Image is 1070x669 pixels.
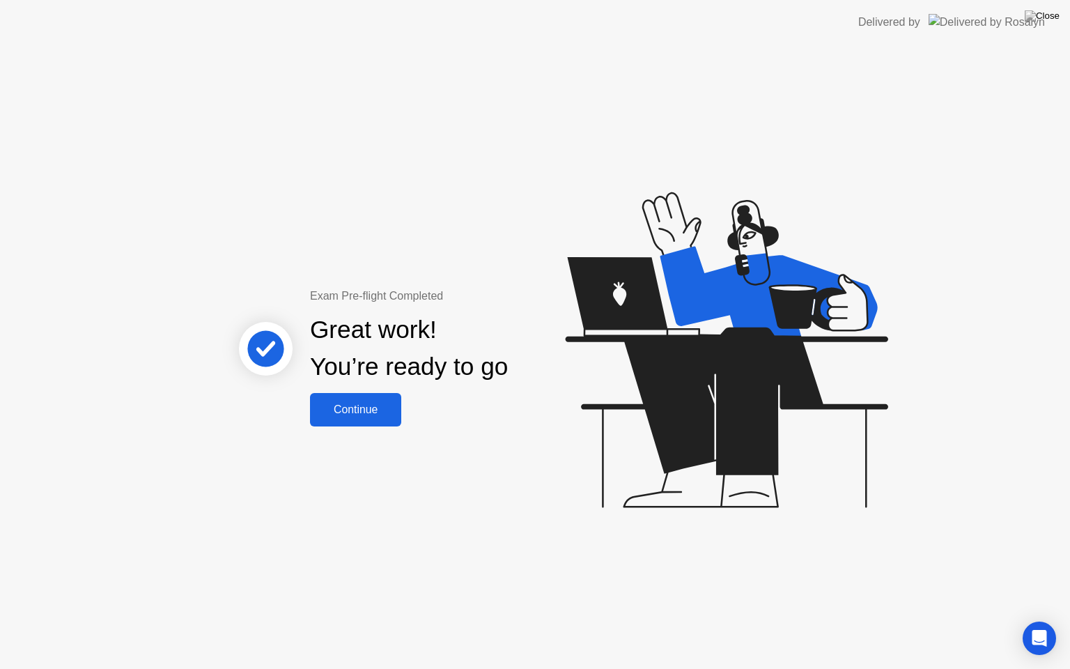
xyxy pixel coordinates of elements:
[929,14,1045,30] img: Delivered by Rosalyn
[310,393,401,426] button: Continue
[310,312,508,385] div: Great work! You’re ready to go
[858,14,920,31] div: Delivered by
[314,403,397,416] div: Continue
[1025,10,1060,22] img: Close
[310,288,598,305] div: Exam Pre-flight Completed
[1023,622,1056,655] div: Open Intercom Messenger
